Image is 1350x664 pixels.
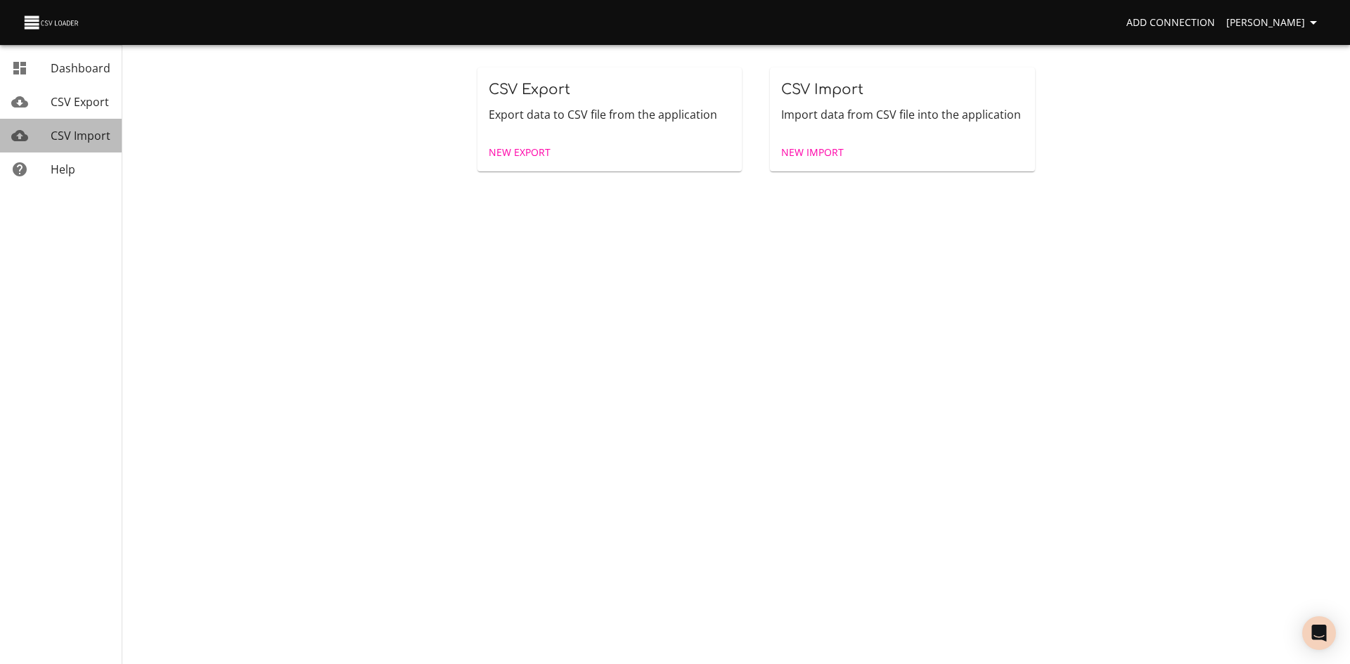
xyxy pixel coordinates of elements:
span: CSV Export [51,94,109,110]
img: CSV Loader [22,13,82,32]
span: CSV Export [489,82,570,98]
span: Dashboard [51,60,110,76]
a: New Import [776,140,849,166]
span: New Import [781,144,844,162]
a: New Export [483,140,556,166]
p: Import data from CSV file into the application [781,106,1024,123]
span: New Export [489,144,551,162]
span: [PERSON_NAME] [1226,14,1322,32]
p: Export data to CSV file from the application [489,106,731,123]
div: Open Intercom Messenger [1302,616,1336,650]
button: [PERSON_NAME] [1221,10,1327,36]
span: CSV Import [781,82,863,98]
span: CSV Import [51,128,110,143]
a: Add Connection [1121,10,1221,36]
span: Add Connection [1126,14,1215,32]
span: Help [51,162,75,177]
